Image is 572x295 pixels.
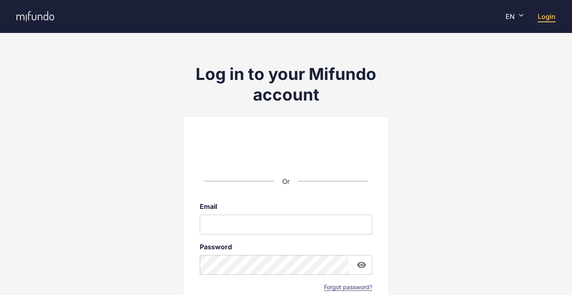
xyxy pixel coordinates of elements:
[200,202,372,211] label: Email
[282,177,290,185] span: Or
[506,13,525,21] div: EN
[324,283,372,291] a: Forgot password?
[200,243,372,251] label: Password
[183,64,389,105] h1: Log in to your Mifundo account
[216,143,356,161] iframe: Sign in with Google Button
[538,12,555,21] a: Login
